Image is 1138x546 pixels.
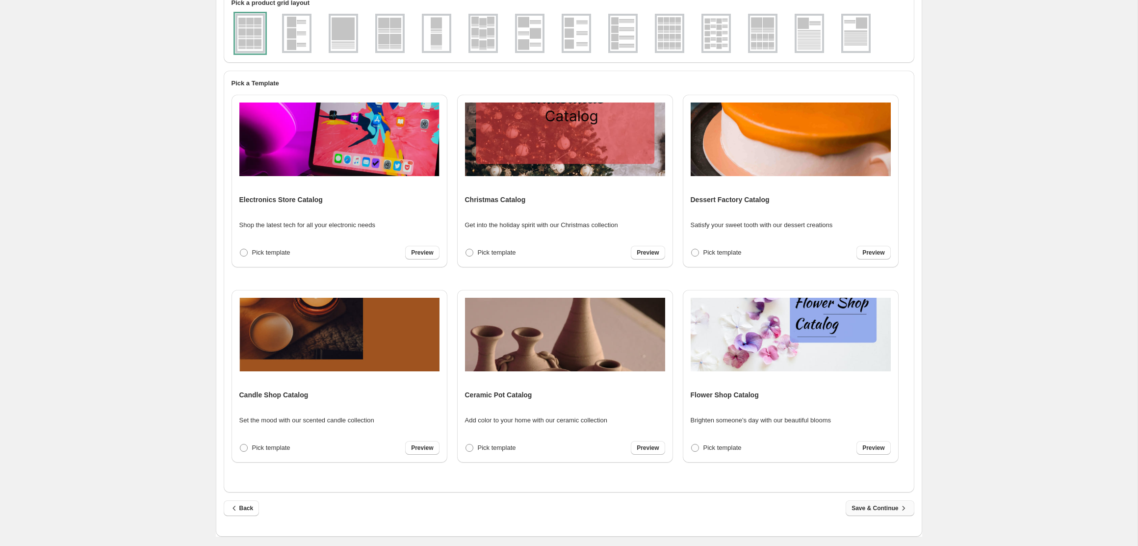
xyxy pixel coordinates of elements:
h4: Electronics Store Catalog [239,195,323,205]
img: g2x1_4x2v1 [750,16,776,51]
p: Satisfy your sweet tooth with our dessert creations [691,220,833,230]
p: Shop the latest tech for all your electronic needs [239,220,376,230]
img: g1x3v2 [517,16,543,51]
a: Preview [405,441,439,455]
span: Save & Continue [852,503,908,513]
h4: Ceramic Pot Catalog [465,390,532,400]
span: Preview [862,444,884,452]
span: Preview [637,249,659,257]
img: g1x4v1 [610,16,636,51]
span: Pick template [252,249,290,256]
span: Pick template [703,444,742,451]
span: Preview [637,444,659,452]
button: Back [224,500,259,516]
a: Preview [631,246,665,260]
h4: Christmas Catalog [465,195,526,205]
img: g1x3v3 [564,16,589,51]
p: Set the mood with our scented candle collection [239,416,374,425]
img: g1x1v2 [797,16,822,51]
span: Pick template [478,444,516,451]
img: g2x5v1 [703,16,729,51]
h4: Candle Shop Catalog [239,390,309,400]
img: g1x1v3 [843,16,869,51]
a: Preview [405,246,439,260]
span: Pick template [703,249,742,256]
img: g2x2v1 [377,16,403,51]
a: Preview [856,246,890,260]
h4: Flower Shop Catalog [691,390,759,400]
span: Preview [862,249,884,257]
h4: Dessert Factory Catalog [691,195,770,205]
p: Add color to your home with our ceramic collection [465,416,607,425]
span: Preview [411,444,433,452]
span: Back [230,503,254,513]
img: g4x4v1 [657,16,682,51]
img: g1x2v1 [424,16,449,51]
img: g3x3v2 [470,16,496,51]
span: Pick template [478,249,516,256]
img: g1x3v1 [284,16,310,51]
span: Pick template [252,444,290,451]
img: g1x1v1 [331,16,356,51]
p: Brighten someone's day with our beautiful blooms [691,416,831,425]
a: Preview [631,441,665,455]
button: Save & Continue [846,500,914,516]
span: Preview [411,249,433,257]
a: Preview [856,441,890,455]
h2: Pick a Template [232,78,906,88]
p: Get into the holiday spirit with our Christmas collection [465,220,618,230]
